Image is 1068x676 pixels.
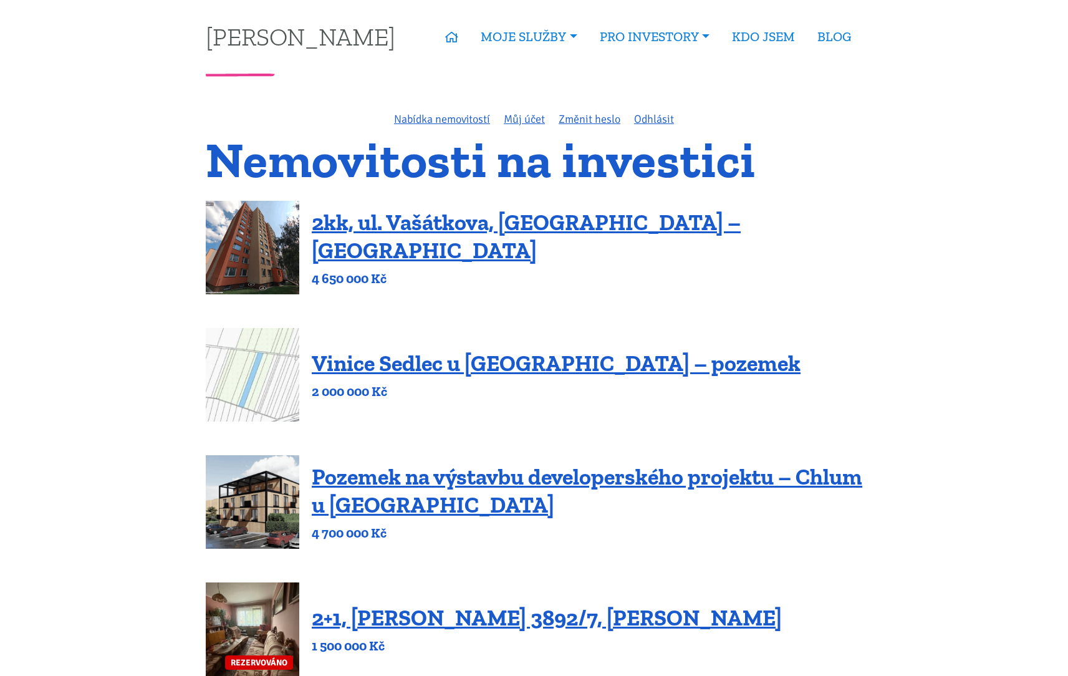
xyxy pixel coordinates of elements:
[225,655,293,670] span: REZERVOVÁNO
[312,350,801,377] a: Vinice Sedlec u [GEOGRAPHIC_DATA] – pozemek
[721,22,806,51] a: KDO JSEM
[589,22,721,51] a: PRO INVESTORY
[504,112,545,126] a: Můj účet
[806,22,862,51] a: BLOG
[312,524,862,542] p: 4 700 000 Kč
[469,22,588,51] a: MOJE SLUŽBY
[206,582,299,676] a: REZERVOVÁNO
[206,139,862,181] h1: Nemovitosti na investici
[312,463,862,518] a: Pozemek na výstavbu developerského projektu – Chlum u [GEOGRAPHIC_DATA]
[312,383,801,400] p: 2 000 000 Kč
[634,112,674,126] a: Odhlásit
[312,637,782,655] p: 1 500 000 Kč
[312,270,862,287] p: 4 650 000 Kč
[559,112,620,126] a: Změnit heslo
[312,209,741,264] a: 2kk, ul. Vašátkova, [GEOGRAPHIC_DATA] – [GEOGRAPHIC_DATA]
[312,604,782,631] a: 2+1, [PERSON_NAME] 3892/7, [PERSON_NAME]
[206,24,395,49] a: [PERSON_NAME]
[394,112,490,126] a: Nabídka nemovitostí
